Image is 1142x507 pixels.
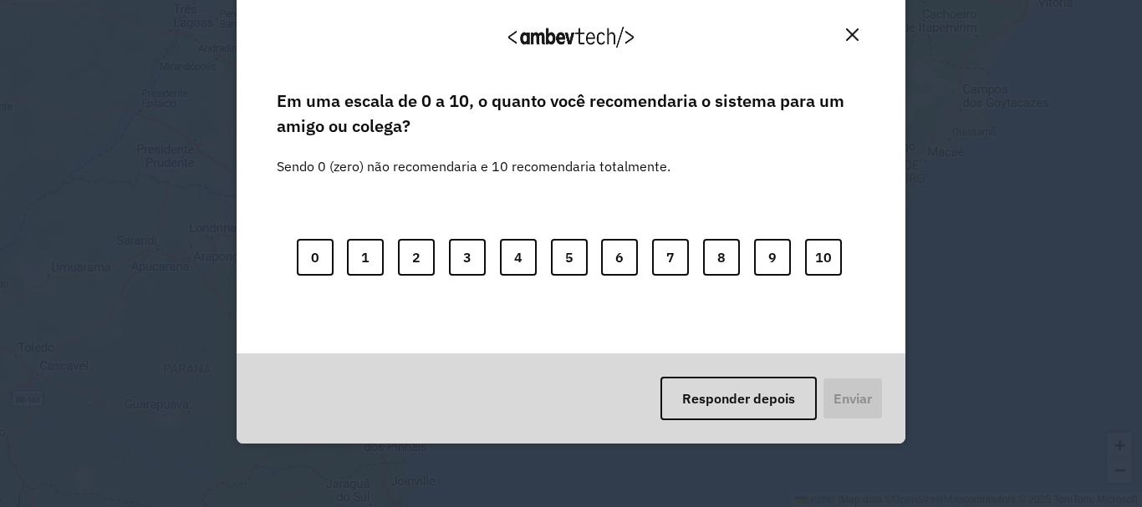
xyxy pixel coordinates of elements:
button: 8 [703,239,740,276]
button: Responder depois [660,377,817,420]
button: Close [839,22,865,48]
button: 5 [551,239,588,276]
label: Sendo 0 (zero) não recomendaria e 10 recomendaria totalmente. [277,136,670,176]
img: Close [846,28,859,41]
button: 3 [449,239,486,276]
button: 1 [347,239,384,276]
button: 2 [398,239,435,276]
button: 6 [601,239,638,276]
button: 7 [652,239,689,276]
button: 0 [297,239,334,276]
button: 10 [805,239,842,276]
img: Logo Ambevtech [508,27,634,48]
label: Em uma escala de 0 a 10, o quanto você recomendaria o sistema para um amigo ou colega? [277,89,865,139]
button: 4 [500,239,537,276]
button: 9 [754,239,791,276]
